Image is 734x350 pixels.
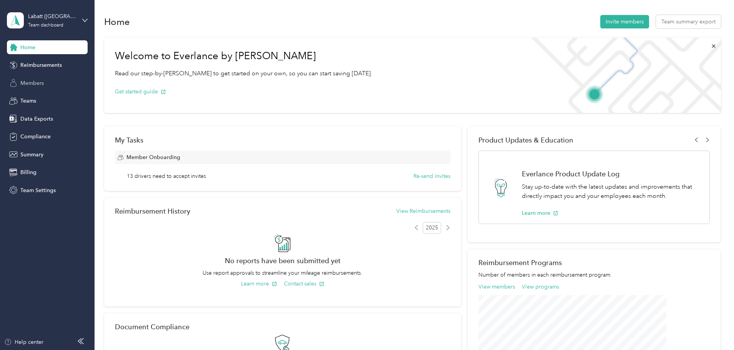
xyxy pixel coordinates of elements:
div: Team dashboard [28,23,63,28]
span: Team Settings [20,186,56,194]
span: Compliance [20,133,51,141]
button: Invite members [600,15,649,28]
h2: Reimbursement Programs [478,259,710,267]
img: Welcome to everlance [523,38,721,113]
button: Learn more [522,209,558,217]
span: Member Onboarding [126,153,180,161]
span: Reimbursements [20,61,62,69]
span: Data Exports [20,115,53,123]
h1: Everlance Product Update Log [522,170,701,178]
span: Product Updates & Education [478,136,573,144]
p: Read our step-by-[PERSON_NAME] to get started on your own, so you can start saving [DATE]. [115,69,372,78]
button: View members [478,283,515,291]
span: 13 drivers need to accept invites [127,172,206,180]
h2: Document Compliance [115,323,189,331]
h1: Welcome to Everlance by [PERSON_NAME] [115,50,372,62]
button: Get started guide [115,88,166,96]
button: View Reimbursements [396,207,450,215]
button: View programs [522,283,559,291]
h2: No reports have been submitted yet [115,257,450,265]
p: Number of members in each reimbursement program. [478,271,710,279]
span: Summary [20,151,43,159]
h2: Reimbursement History [115,207,190,215]
button: Learn more [241,280,277,288]
button: Contact sales [284,280,324,288]
span: Billing [20,168,37,176]
span: Members [20,79,44,87]
button: Team summary export [656,15,721,28]
p: Use report approvals to streamline your mileage reimbursements. [115,269,450,277]
iframe: Everlance-gr Chat Button Frame [691,307,734,350]
p: Stay up-to-date with the latest updates and improvements that directly impact you and your employ... [522,182,701,201]
div: My Tasks [115,136,450,144]
span: 2025 [423,222,441,234]
button: Re-send invites [413,172,450,180]
span: Home [20,43,35,51]
span: Teams [20,97,36,105]
button: Help center [4,338,43,346]
h1: Home [104,18,130,26]
div: Labatt ([GEOGRAPHIC_DATA]) [28,12,76,20]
